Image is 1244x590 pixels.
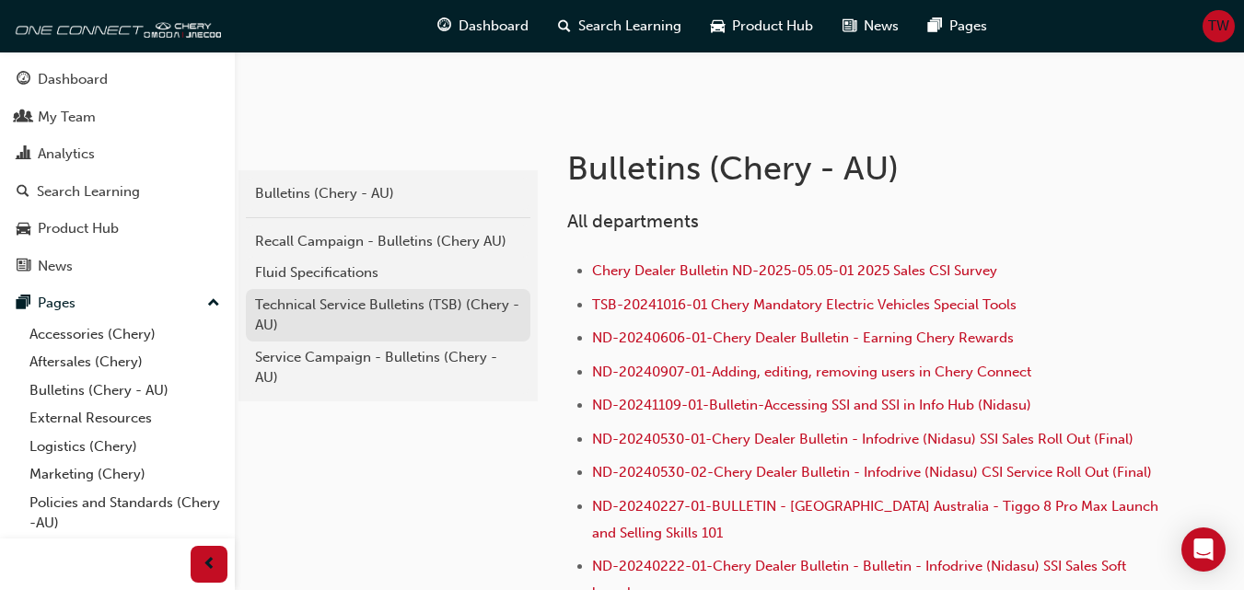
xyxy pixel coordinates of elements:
a: Chery Dealer Bulletin ND-2025-05.05-01 2025 Sales CSI Survey [592,262,997,279]
div: Product Hub [38,218,119,239]
div: Recall Campaign - Bulletins (Chery AU) [255,231,521,252]
span: Search Learning [578,16,681,37]
a: news-iconNews [828,7,913,45]
a: ND-20241109-01-Bulletin-Accessing SSI and SSI in Info Hub (Nidasu) [592,397,1031,413]
div: Fluid Specifications [255,262,521,283]
span: car-icon [17,221,30,237]
a: ND-20240907-01-Adding, editing, removing users in Chery Connect [592,364,1031,380]
a: Bulletins (Chery - AU) [22,376,227,405]
span: up-icon [207,292,220,316]
div: Pages [38,293,76,314]
span: All departments [567,211,699,232]
span: search-icon [558,15,571,38]
div: Analytics [38,144,95,165]
a: Fluid Specifications [246,257,530,289]
div: Service Campaign - Bulletins (Chery - AU) [255,347,521,388]
span: chart-icon [17,146,30,163]
button: Pages [7,286,227,320]
span: search-icon [17,184,29,201]
span: prev-icon [203,553,216,576]
a: Bulletins (Chery - AU) [246,178,530,210]
a: Search Learning [7,175,227,209]
a: Technical Service Bulletins (TSB) (Chery - AU) [246,289,530,341]
a: Aftersales (Chery) [22,348,227,376]
a: ND-20240227-01-BULLETIN - [GEOGRAPHIC_DATA] Australia - Tiggo 8 Pro Max Launch and Selling Skills... [592,498,1162,541]
div: Bulletins (Chery - AU) [255,183,521,204]
a: pages-iconPages [913,7,1002,45]
a: TSB-20241016-01 Chery Mandatory Electric Vehicles Special Tools [592,296,1017,313]
button: DashboardMy TeamAnalyticsSearch LearningProduct HubNews [7,59,227,286]
span: Product Hub [732,16,813,37]
a: search-iconSearch Learning [543,7,696,45]
div: News [38,256,73,277]
span: guage-icon [437,15,451,38]
div: Search Learning [37,181,140,202]
a: car-iconProduct Hub [696,7,828,45]
a: Logistics (Chery) [22,433,227,461]
div: Technical Service Bulletins (TSB) (Chery - AU) [255,295,521,336]
a: External Resources [22,404,227,433]
span: pages-icon [17,295,30,312]
a: News [7,249,227,283]
div: Dashboard [38,69,108,90]
a: Technical Hub Workshop information [22,538,227,586]
a: guage-iconDashboard [423,7,543,45]
span: News [864,16,899,37]
a: Accessories (Chery) [22,320,227,349]
a: ND-20240530-01-Chery Dealer Bulletin - Infodrive (Nidasu) SSI Sales Roll Out (Final) [592,431,1134,447]
span: pages-icon [928,15,942,38]
h1: Bulletins (Chery - AU) [567,148,1104,189]
a: Recall Campaign - Bulletins (Chery AU) [246,226,530,258]
div: My Team [38,107,96,128]
a: Policies and Standards (Chery -AU) [22,489,227,538]
span: news-icon [843,15,856,38]
a: Product Hub [7,212,227,246]
div: Open Intercom Messenger [1181,527,1226,572]
a: ND-20240530-02-Chery Dealer Bulletin - Infodrive (Nidasu) CSI Service Roll Out (Final) [592,464,1152,480]
a: Analytics [7,137,227,171]
button: TW [1203,10,1235,42]
span: Pages [949,16,987,37]
a: Marketing (Chery) [22,460,227,489]
span: news-icon [17,259,30,275]
span: Dashboard [459,16,529,37]
a: My Team [7,100,227,134]
span: TW [1208,16,1229,37]
span: car-icon [711,15,725,38]
a: Dashboard [7,63,227,97]
a: Service Campaign - Bulletins (Chery - AU) [246,341,530,394]
span: guage-icon [17,72,30,88]
a: ND-20240606-01-Chery Dealer Bulletin - Earning Chery Rewards [592,330,1014,346]
img: oneconnect [9,7,221,44]
span: people-icon [17,110,30,126]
